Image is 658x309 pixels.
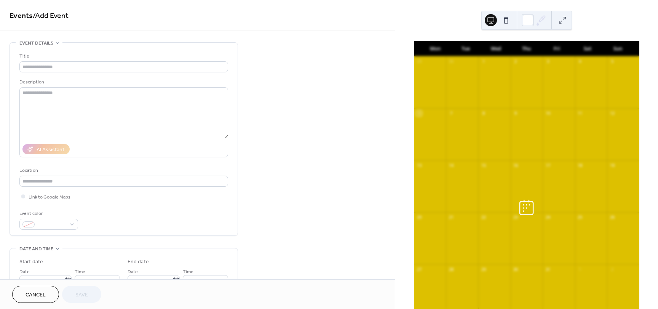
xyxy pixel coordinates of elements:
span: Time [75,268,85,276]
div: 22 [481,215,486,220]
div: 30 [448,59,454,64]
div: 19 [609,162,615,168]
div: 6 [416,110,422,116]
span: Date and time [19,245,53,253]
div: 29 [416,59,422,64]
div: 26 [609,215,615,220]
div: 23 [513,215,519,220]
div: Sat [572,41,603,56]
div: 12 [609,110,615,116]
div: Description [19,78,227,86]
div: 30 [513,266,519,272]
div: 29 [481,266,486,272]
div: 4 [577,59,583,64]
div: Event color [19,210,77,218]
div: 2 [513,59,519,64]
div: 31 [545,266,551,272]
div: 10 [545,110,551,116]
span: Event details [19,39,53,47]
div: 25 [577,215,583,220]
div: Start date [19,258,43,266]
div: 1 [577,266,583,272]
div: 16 [513,162,519,168]
div: 8 [481,110,486,116]
span: Cancel [26,291,46,299]
div: 24 [545,215,551,220]
div: 11 [577,110,583,116]
div: Tue [450,41,481,56]
div: 5 [609,59,615,64]
div: 13 [416,162,422,168]
div: Wed [481,41,511,56]
div: 9 [513,110,519,116]
button: Cancel [12,286,59,303]
span: / Add Event [33,8,69,23]
span: Time [183,268,193,276]
span: Date [128,268,138,276]
div: 27 [416,266,422,272]
div: 15 [481,162,486,168]
div: Title [19,52,227,60]
div: 14 [448,162,454,168]
div: Sun [603,41,633,56]
div: 20 [416,215,422,220]
div: Mon [420,41,450,56]
span: Date [19,268,30,276]
div: 21 [448,215,454,220]
div: 7 [448,110,454,116]
div: 2 [609,266,615,272]
div: End date [128,258,149,266]
div: 18 [577,162,583,168]
div: 17 [545,162,551,168]
div: 3 [545,59,551,64]
div: Thu [511,41,542,56]
span: Link to Google Maps [29,193,70,201]
div: 28 [448,266,454,272]
a: Events [10,8,33,23]
div: 1 [481,59,486,64]
div: Fri [542,41,572,56]
div: Location [19,167,227,175]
